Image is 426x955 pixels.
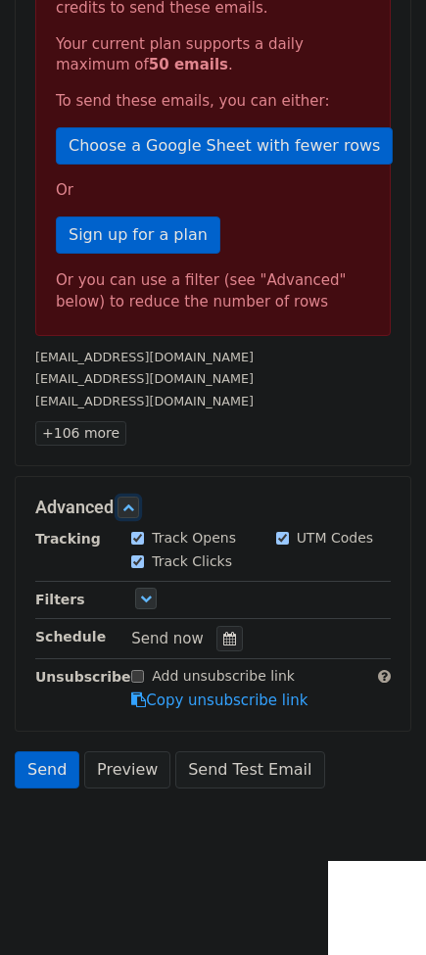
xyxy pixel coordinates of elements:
p: Your current plan supports a daily maximum of . [56,34,370,75]
span: Send now [131,630,204,647]
label: Add unsubscribe link [152,666,295,687]
p: Or [56,180,370,201]
a: +106 more [35,421,126,446]
a: Sign up for a plan [56,216,220,254]
strong: Schedule [35,629,106,645]
h5: Advanced [35,497,391,518]
a: Copy unsubscribe link [131,692,308,709]
label: Track Opens [152,528,236,549]
small: [EMAIL_ADDRESS][DOMAIN_NAME] [35,394,254,408]
iframe: Chat Widget [328,861,426,955]
label: UTM Codes [297,528,373,549]
a: Send Test Email [175,751,324,788]
strong: Tracking [35,531,101,547]
small: [EMAIL_ADDRESS][DOMAIN_NAME] [35,350,254,364]
label: Track Clicks [152,551,232,572]
a: Choose a Google Sheet with fewer rows [56,127,393,165]
div: 聊天小组件 [328,861,426,955]
a: Preview [84,751,170,788]
p: To send these emails, you can either: [56,91,370,112]
a: Send [15,751,79,788]
strong: Filters [35,592,85,607]
small: [EMAIL_ADDRESS][DOMAIN_NAME] [35,371,254,386]
strong: 50 emails [149,56,228,73]
div: Or you can use a filter (see "Advanced" below) to reduce the number of rows [56,269,370,313]
strong: Unsubscribe [35,669,131,685]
